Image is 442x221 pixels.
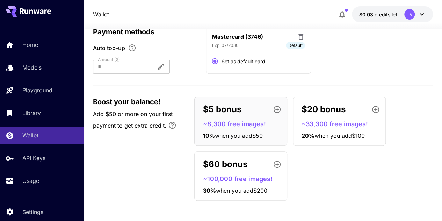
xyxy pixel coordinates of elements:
[212,33,263,41] p: Mastercard (3746)
[359,11,399,18] div: $0.0301
[203,187,216,194] span: 30 %
[222,58,265,65] span: Set as default card
[203,119,284,129] p: ~8,300 free images!
[93,10,109,19] a: Wallet
[22,208,43,216] p: Settings
[93,110,173,129] span: Add $50 or more on your first payment to get extra credit.
[93,44,125,52] span: Auto top-up
[212,42,239,49] p: Exp: 07/2030
[404,9,415,20] div: TV
[352,6,433,22] button: $0.0301TV
[22,63,42,72] p: Models
[22,86,52,94] p: Playground
[203,103,241,116] p: $5 bonus
[22,154,45,162] p: API Keys
[203,158,247,171] p: $60 bonus
[302,119,383,129] p: ~33,300 free images!
[286,42,305,49] span: Default
[374,12,399,17] span: credits left
[314,132,365,139] span: when you add $100
[22,41,38,49] p: Home
[203,132,215,139] span: 10 %
[22,131,38,140] p: Wallet
[22,177,39,185] p: Usage
[93,27,198,37] p: Payment methods
[203,174,284,184] p: ~100,000 free images!
[125,44,139,52] button: Enable Auto top-up to ensure uninterrupted service. We'll automatically bill the chosen amount wh...
[359,12,374,17] span: $0.03
[302,103,346,116] p: $20 bonus
[93,97,161,107] span: Boost your balance!
[165,118,179,132] button: Bonus applies only to your first payment, up to 30% on the first $1,000.
[215,132,263,139] span: when you add $50
[98,57,120,63] label: Amount ($)
[216,187,267,194] span: when you add $200
[302,132,314,139] span: 20 %
[93,10,109,19] nav: breadcrumb
[22,109,41,117] p: Library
